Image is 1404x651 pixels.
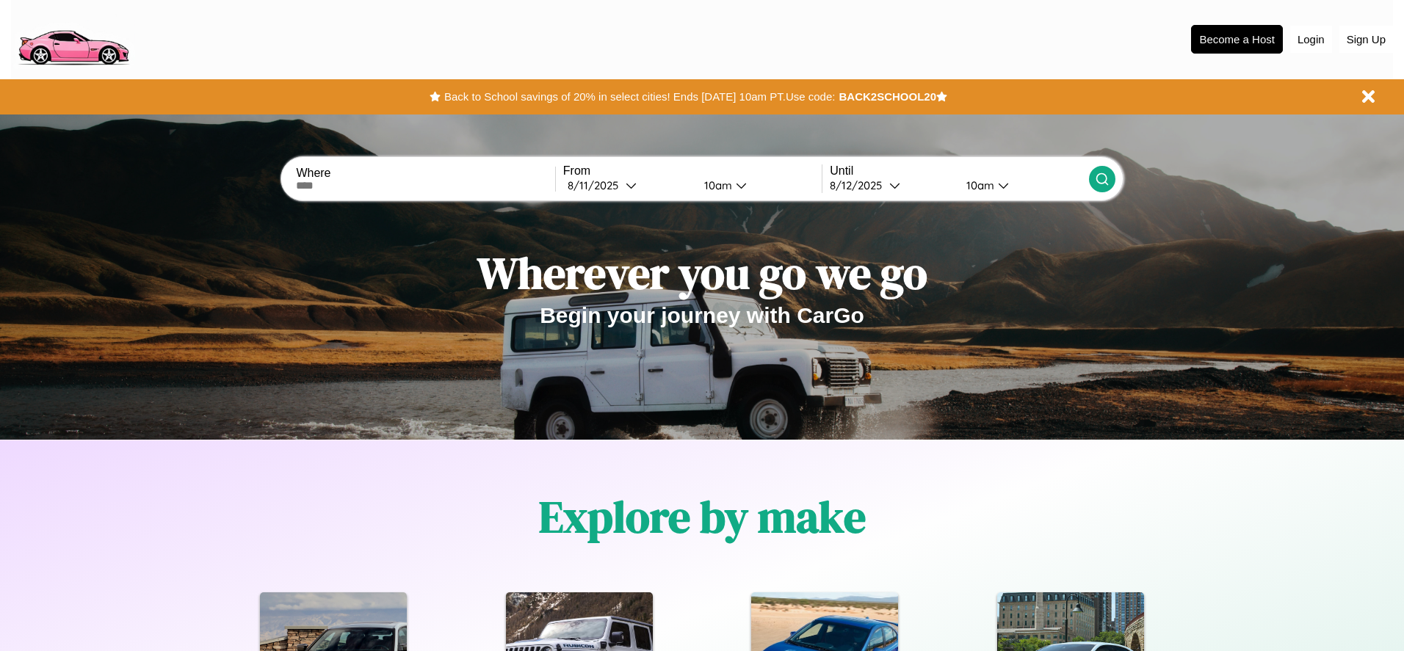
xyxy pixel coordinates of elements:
button: 8/11/2025 [563,178,692,193]
button: Back to School savings of 20% in select cities! Ends [DATE] 10am PT.Use code: [441,87,839,107]
button: Login [1290,26,1332,53]
button: 10am [955,178,1088,193]
h1: Explore by make [539,487,866,547]
img: logo [11,7,135,69]
label: Where [296,167,554,180]
button: Sign Up [1339,26,1393,53]
div: 10am [697,178,736,192]
label: From [563,164,822,178]
div: 8 / 11 / 2025 [568,178,626,192]
div: 8 / 12 / 2025 [830,178,889,192]
div: 10am [959,178,998,192]
b: BACK2SCHOOL20 [839,90,936,103]
button: Become a Host [1191,25,1283,54]
label: Until [830,164,1088,178]
button: 10am [692,178,822,193]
